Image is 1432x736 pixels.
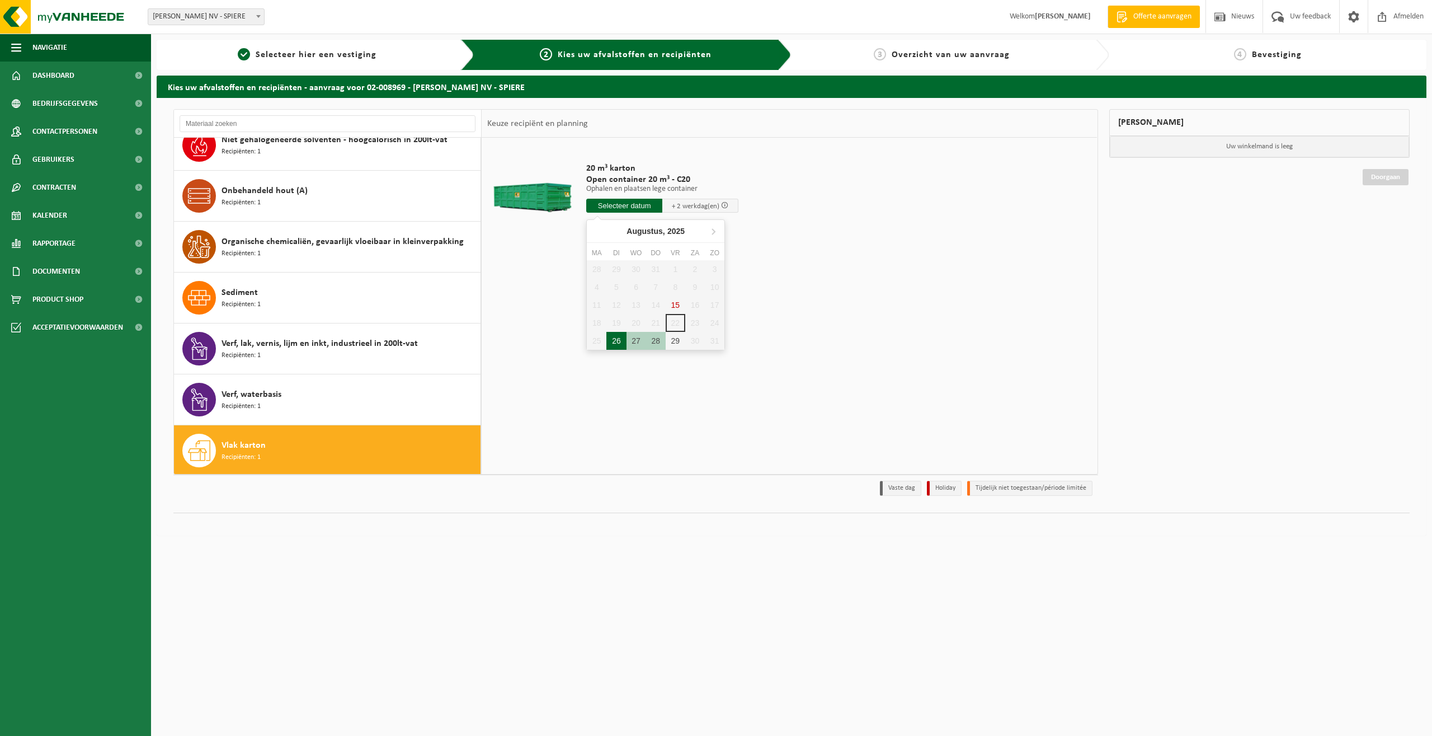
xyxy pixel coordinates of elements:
div: vr [666,247,685,259]
span: 20 m³ karton [586,163,738,174]
p: Uw winkelmand is leeg [1110,136,1410,157]
li: Tijdelijk niet toegestaan/période limitée [967,481,1092,496]
span: Navigatie [32,34,67,62]
span: Organische chemicaliën, gevaarlijk vloeibaar in kleinverpakking [222,235,464,249]
span: 4 [1234,48,1246,60]
span: Contactpersonen [32,118,97,146]
button: Sediment Recipiënten: 1 [174,273,481,324]
i: 2025 [667,227,685,235]
div: 29 [666,332,685,350]
p: Ophalen en plaatsen lege container [586,185,738,193]
span: Rapportage [32,229,76,257]
strong: [PERSON_NAME] [1035,12,1091,21]
button: Onbehandeld hout (A) Recipiënten: 1 [174,171,481,222]
span: Documenten [32,257,80,285]
div: di [606,247,626,259]
span: Onbehandeld hout (A) [222,184,308,198]
span: Open container 20 m³ - C20 [586,174,738,185]
span: Recipiënten: 1 [222,147,261,157]
div: zo [705,247,724,259]
span: Acceptatievoorwaarden [32,313,123,341]
span: Selecteer hier een vestiging [256,50,376,59]
div: Keuze recipiënt en planning [482,110,593,138]
span: Kalender [32,201,67,229]
a: Doorgaan [1363,169,1409,185]
span: Recipiënten: 1 [222,350,261,361]
span: Vlak karton [222,439,266,452]
span: Product Shop [32,285,83,313]
span: Verf, waterbasis [222,388,281,401]
span: Niet gehalogeneerde solventen - hoogcalorisch in 200lt-vat [222,133,447,147]
div: [PERSON_NAME] [1109,109,1410,136]
span: Bedrijfsgegevens [32,90,98,118]
span: + 2 werkdag(en) [672,203,719,210]
button: Verf, lak, vernis, lijm en inkt, industrieel in 200lt-vat Recipiënten: 1 [174,324,481,374]
span: Overzicht van uw aanvraag [892,50,1010,59]
li: Vaste dag [880,481,921,496]
span: VINCENT SHEPPARD NV - SPIERE [148,8,265,25]
span: 2 [540,48,552,60]
div: 28 [646,332,666,350]
h2: Kies uw afvalstoffen en recipiënten - aanvraag voor 02-008969 - [PERSON_NAME] NV - SPIERE [157,76,1426,97]
button: Verf, waterbasis Recipiënten: 1 [174,374,481,425]
button: Organische chemicaliën, gevaarlijk vloeibaar in kleinverpakking Recipiënten: 1 [174,222,481,273]
span: Recipiënten: 1 [222,299,261,310]
div: 26 [606,332,626,350]
div: wo [626,247,646,259]
button: Niet gehalogeneerde solventen - hoogcalorisch in 200lt-vat Recipiënten: 1 [174,120,481,171]
div: ma [587,247,606,259]
span: Sediment [222,286,258,299]
a: Offerte aanvragen [1108,6,1200,28]
span: Bevestiging [1252,50,1302,59]
div: do [646,247,666,259]
span: Recipiënten: 1 [222,452,261,463]
span: Kies uw afvalstoffen en recipiënten [558,50,712,59]
li: Holiday [927,481,962,496]
span: Verf, lak, vernis, lijm en inkt, industrieel in 200lt-vat [222,337,418,350]
span: Recipiënten: 1 [222,249,261,259]
a: 1Selecteer hier een vestiging [162,48,452,62]
span: 3 [874,48,886,60]
div: Augustus, [622,222,689,240]
button: Vlak karton Recipiënten: 1 [174,425,481,476]
input: Materiaal zoeken [180,115,475,132]
span: Contracten [32,174,76,201]
span: VINCENT SHEPPARD NV - SPIERE [148,9,264,25]
span: Gebruikers [32,146,74,174]
div: 27 [626,332,646,350]
span: 1 [238,48,250,60]
div: za [685,247,705,259]
span: Offerte aanvragen [1130,11,1194,22]
input: Selecteer datum [586,199,662,213]
span: Dashboard [32,62,74,90]
span: Recipiënten: 1 [222,198,261,208]
span: Recipiënten: 1 [222,401,261,412]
